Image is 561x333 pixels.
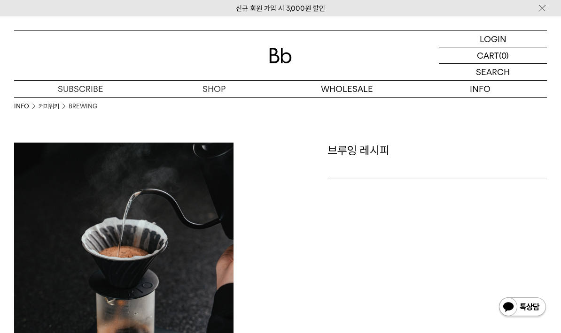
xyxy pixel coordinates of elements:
a: BREWING [69,102,97,111]
a: SHOP [148,81,281,97]
p: SEARCH [476,64,510,80]
a: LOGIN [439,31,547,47]
li: INFO [14,102,39,111]
a: CART (0) [439,47,547,64]
p: LOGIN [480,31,506,47]
a: 커피위키 [39,102,59,111]
p: WHOLESALE [280,81,414,97]
img: 카카오톡 채널 1:1 채팅 버튼 [498,296,547,319]
a: SUBSCRIBE [14,81,148,97]
p: CART [477,47,499,63]
p: 브루잉 레시피 [327,143,547,174]
a: 신규 회원 가입 시 3,000원 할인 [236,4,325,13]
img: 로고 [269,48,292,63]
p: INFO [414,81,547,97]
p: (0) [499,47,509,63]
